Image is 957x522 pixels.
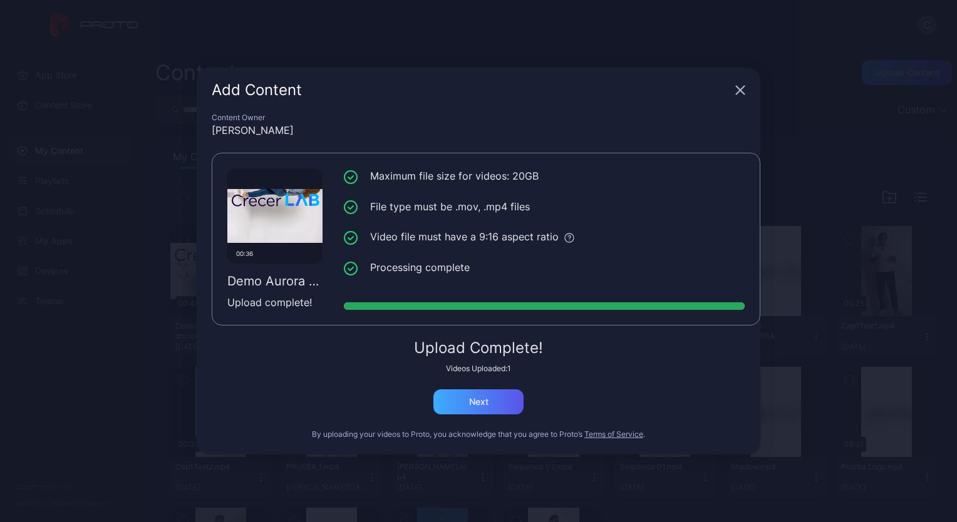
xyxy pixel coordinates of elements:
div: Upload complete! [227,295,323,310]
li: Processing complete [344,260,745,275]
div: Content Owner [212,113,745,123]
div: 00:36 [231,247,257,260]
div: Upload Complete! [212,340,745,356]
li: File type must be .mov, .mp4 files [344,199,745,215]
div: [PERSON_NAME] [212,123,745,138]
div: Videos Uploaded: 1 [212,364,745,374]
div: By uploading your videos to Proto, you acknowledge that you agree to Proto’s . [212,429,745,439]
div: Demo Aurora 4k - 120 _ 60 (1).mp4 [227,274,323,289]
div: Add Content [212,83,730,98]
button: Terms of Service [584,429,643,439]
div: Next [469,397,489,407]
li: Maximum file size for videos: 20GB [344,168,745,184]
button: Next [433,389,524,414]
li: Video file must have a 9:16 aspect ratio [344,229,745,245]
